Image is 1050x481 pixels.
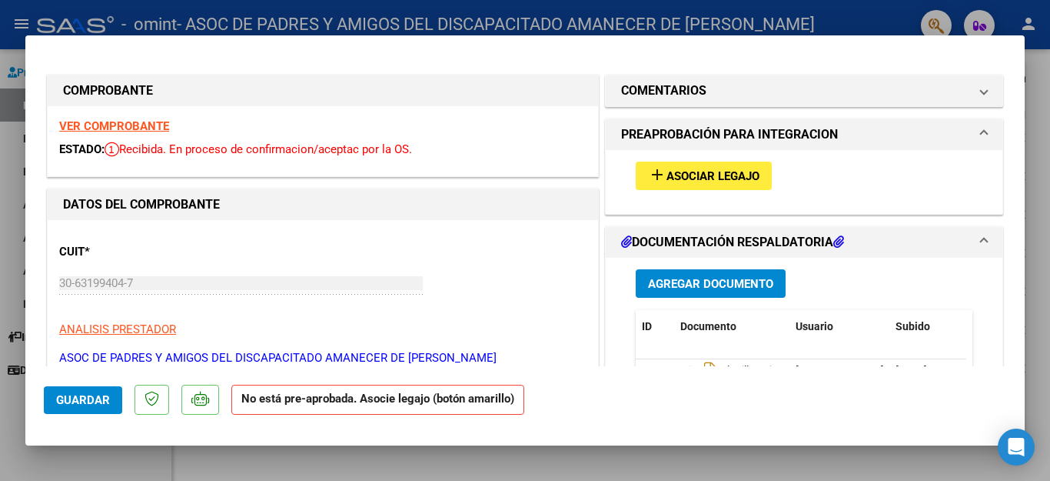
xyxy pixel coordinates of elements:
button: Agregar Documento [636,269,786,298]
div: Open Intercom Messenger [998,429,1035,466]
strong: No está pre-aprobada. Asocie legajo (botón amarillo) [231,385,524,415]
span: Planilla Asistencia [680,365,806,377]
span: Asociar Legajo [666,169,759,183]
datatable-header-cell: Subido [889,310,966,343]
strong: COMPROBANTE [63,83,153,98]
datatable-header-cell: Documento [674,310,789,343]
span: ANALISIS PRESTADOR [59,322,176,336]
h1: COMENTARIOS [621,82,706,100]
datatable-header-cell: ID [636,310,674,343]
h1: DOCUMENTACIÓN RESPALDATORIA [621,233,844,252]
strong: DATOS DEL COMPROBANTE [63,197,220,212]
span: Guardar [56,393,110,407]
button: Asociar Legajo [636,162,772,190]
h1: PREAPROBACIÓN PARA INTEGRACION [621,125,838,144]
p: CUIT [59,243,218,261]
span: ESTADO: [59,142,105,156]
mat-expansion-panel-header: PREAPROBACIÓN PARA INTEGRACION [606,119,1002,150]
button: Guardar [44,386,122,414]
span: Documento [680,320,736,332]
span: Usuario [796,320,833,332]
span: [DATE] [895,364,927,376]
span: 18741 [642,364,673,376]
span: Subido [895,320,930,332]
span: Recibida. En proceso de confirmacion/aceptac por la OS. [105,142,412,156]
mat-expansion-panel-header: DOCUMENTACIÓN RESPALDATORIA [606,227,1002,258]
mat-expansion-panel-header: COMENTARIOS [606,75,1002,106]
div: PREAPROBACIÓN PARA INTEGRACION [606,150,1002,214]
mat-icon: add [648,165,666,184]
span: Agregar Documento [648,277,773,291]
a: VER COMPROBANTE [59,119,169,133]
datatable-header-cell: Usuario [789,310,889,343]
span: ID [642,320,652,332]
p: ASOC DE PADRES Y AMIGOS DEL DISCAPACITADO AMANECER DE [PERSON_NAME] [59,349,586,367]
